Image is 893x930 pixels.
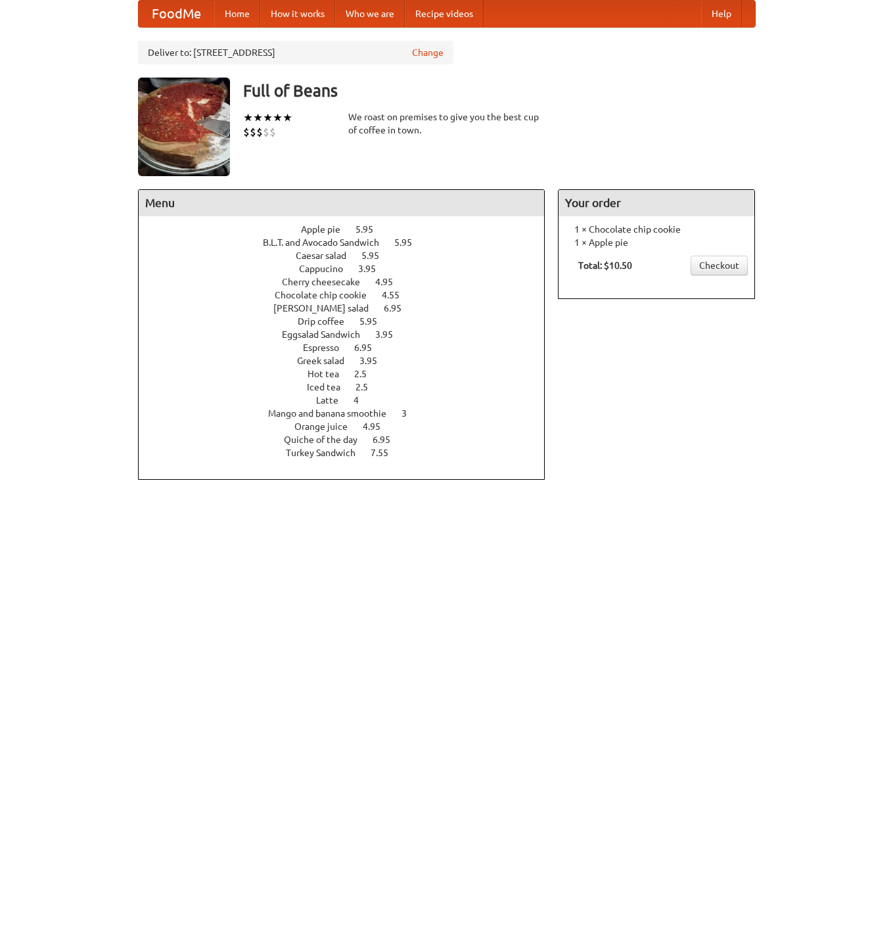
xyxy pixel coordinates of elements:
[565,223,748,236] li: 1 × Chocolate chip cookie
[359,356,390,366] span: 3.95
[243,110,253,125] li: ★
[286,448,369,458] span: Turkey Sandwich
[138,78,230,176] img: angular.jpg
[412,46,444,59] a: Change
[273,303,382,314] span: [PERSON_NAME] salad
[282,329,417,340] a: Eggsalad Sandwich 3.95
[282,277,373,287] span: Cherry cheesecake
[263,110,273,125] li: ★
[284,434,371,445] span: Quiche of the day
[303,342,396,353] a: Espresso 6.95
[275,290,380,300] span: Chocolate chip cookie
[263,237,392,248] span: B.L.T. and Avocado Sandwich
[358,264,389,274] span: 3.95
[294,421,361,432] span: Orange juice
[308,369,352,379] span: Hot tea
[308,369,391,379] a: Hot tea 2.5
[354,395,372,406] span: 4
[375,329,406,340] span: 3.95
[382,290,413,300] span: 4.55
[373,434,403,445] span: 6.95
[354,342,385,353] span: 6.95
[269,125,276,139] li: $
[361,250,392,261] span: 5.95
[355,382,381,392] span: 2.5
[299,264,356,274] span: Cappucino
[371,448,401,458] span: 7.55
[296,250,359,261] span: Caesar salad
[565,236,748,249] li: 1 × Apple pie
[283,110,292,125] li: ★
[298,316,401,327] a: Drip coffee 5.95
[297,356,401,366] a: Greek salad 3.95
[578,260,632,271] b: Total: $10.50
[363,421,394,432] span: 4.95
[138,41,453,64] div: Deliver to: [STREET_ADDRESS]
[282,329,373,340] span: Eggsalad Sandwich
[284,434,415,445] a: Quiche of the day 6.95
[394,237,425,248] span: 5.95
[354,369,380,379] span: 2.5
[316,395,352,406] span: Latte
[691,256,748,275] a: Checkout
[253,110,263,125] li: ★
[384,303,415,314] span: 6.95
[335,1,405,27] a: Who we are
[273,303,426,314] a: [PERSON_NAME] salad 6.95
[307,382,354,392] span: Iced tea
[701,1,742,27] a: Help
[139,190,545,216] h4: Menu
[260,1,335,27] a: How it works
[294,421,405,432] a: Orange juice 4.95
[268,408,400,419] span: Mango and banana smoothie
[263,237,436,248] a: B.L.T. and Avocado Sandwich 5.95
[275,290,424,300] a: Chocolate chip cookie 4.55
[250,125,256,139] li: $
[303,342,352,353] span: Espresso
[405,1,484,27] a: Recipe videos
[301,224,354,235] span: Apple pie
[139,1,214,27] a: FoodMe
[286,448,413,458] a: Turkey Sandwich 7.55
[296,250,403,261] a: Caesar salad 5.95
[298,316,357,327] span: Drip coffee
[243,125,250,139] li: $
[299,264,400,274] a: Cappucino 3.95
[273,110,283,125] li: ★
[307,382,392,392] a: Iced tea 2.5
[282,277,417,287] a: Cherry cheesecake 4.95
[243,78,756,104] h3: Full of Beans
[375,277,406,287] span: 4.95
[359,316,390,327] span: 5.95
[401,408,420,419] span: 3
[355,224,386,235] span: 5.95
[316,395,383,406] a: Latte 4
[214,1,260,27] a: Home
[348,110,545,137] div: We roast on premises to give you the best cup of coffee in town.
[268,408,431,419] a: Mango and banana smoothie 3
[263,125,269,139] li: $
[256,125,263,139] li: $
[559,190,754,216] h4: Your order
[301,224,398,235] a: Apple pie 5.95
[297,356,357,366] span: Greek salad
